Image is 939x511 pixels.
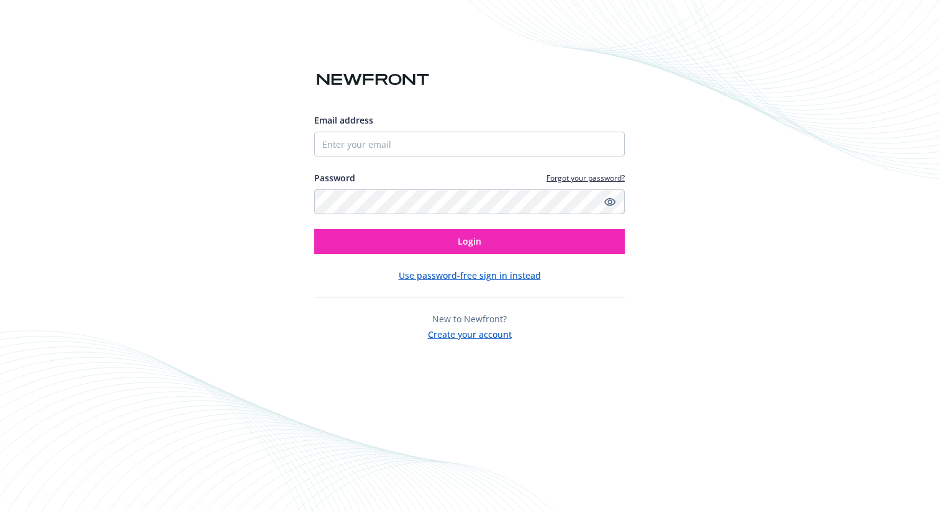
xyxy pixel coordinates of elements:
[602,194,617,209] a: Show password
[399,269,541,282] button: Use password-free sign in instead
[314,229,625,254] button: Login
[314,171,355,184] label: Password
[314,132,625,156] input: Enter your email
[314,114,373,126] span: Email address
[458,235,481,247] span: Login
[314,69,432,91] img: Newfront logo
[428,325,512,341] button: Create your account
[547,173,625,183] a: Forgot your password?
[432,313,507,325] span: New to Newfront?
[314,189,625,214] input: Enter your password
